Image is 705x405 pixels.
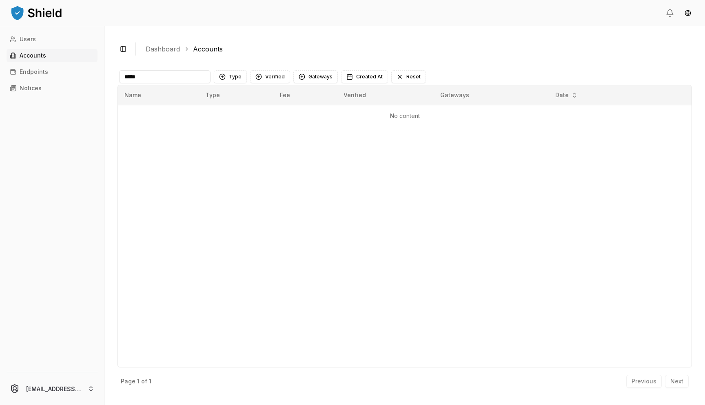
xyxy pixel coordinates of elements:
[7,33,98,46] a: Users
[293,70,338,83] button: Gateways
[149,378,151,384] p: 1
[26,385,81,393] p: [EMAIL_ADDRESS][DOMAIN_NAME]
[20,69,48,75] p: Endpoints
[7,82,98,95] a: Notices
[214,70,247,83] button: Type
[356,73,383,80] span: Created At
[146,44,685,54] nav: breadcrumb
[7,65,98,78] a: Endpoints
[391,70,426,83] button: Reset filters
[337,85,434,105] th: Verified
[146,44,180,54] a: Dashboard
[20,53,46,58] p: Accounts
[193,44,223,54] a: Accounts
[341,70,388,83] button: Created At
[273,85,337,105] th: Fee
[250,70,290,83] button: Verified
[141,378,147,384] p: of
[118,85,199,105] th: Name
[7,49,98,62] a: Accounts
[552,89,581,102] button: Date
[3,376,101,402] button: [EMAIL_ADDRESS][DOMAIN_NAME]
[20,36,36,42] p: Users
[137,378,140,384] p: 1
[199,85,274,105] th: Type
[121,378,135,384] p: Page
[20,85,42,91] p: Notices
[10,4,63,21] img: ShieldPay Logo
[124,112,685,120] p: No content
[434,85,548,105] th: Gateways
